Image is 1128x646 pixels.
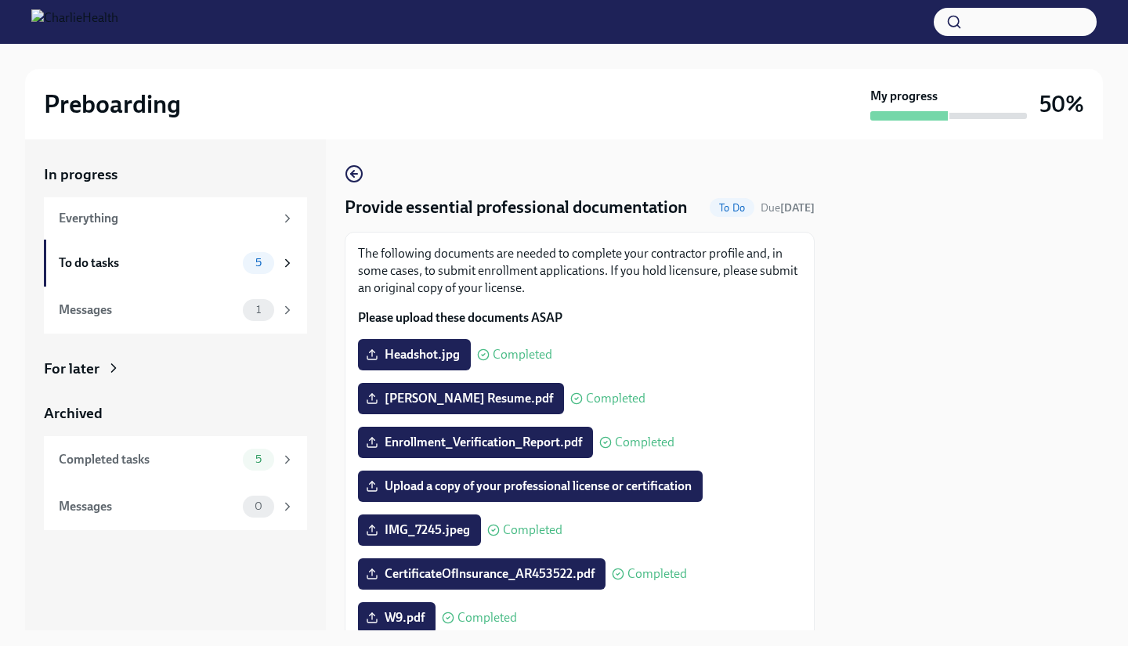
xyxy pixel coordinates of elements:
strong: My progress [870,88,938,105]
strong: Please upload these documents ASAP [358,310,562,325]
a: Everything [44,197,307,240]
label: Headshot.jpg [358,339,471,370]
label: Upload a copy of your professional license or certification [358,471,703,502]
span: Completed [586,392,645,405]
div: Completed tasks [59,451,237,468]
h3: 50% [1039,90,1084,118]
div: Messages [59,498,237,515]
div: For later [44,359,99,379]
label: IMG_7245.jpeg [358,514,481,546]
span: 5 [246,453,271,465]
span: W9.pdf [369,610,425,626]
span: Enrollment_Verification_Report.pdf [369,435,582,450]
h4: Provide essential professional documentation [345,196,688,219]
label: CertificateOfInsurance_AR453522.pdf [358,558,606,590]
p: The following documents are needed to complete your contractor profile and, in some cases, to sub... [358,245,801,297]
span: IMG_7245.jpeg [369,522,470,538]
label: W9.pdf [358,602,436,633]
div: Everything [59,210,274,227]
span: Upload a copy of your professional license or certification [369,478,692,494]
a: In progress [44,164,307,185]
div: To do tasks [59,254,237,272]
a: Messages1 [44,287,307,334]
span: 5 [246,257,271,269]
a: To do tasks5 [44,240,307,287]
span: Completed [493,348,552,361]
span: Completed [615,436,674,449]
label: Enrollment_Verification_Report.pdf [358,427,593,458]
img: CharlieHealth [31,9,118,34]
span: 0 [245,500,272,512]
div: Messages [59,301,237,319]
span: August 13th, 2025 08:00 [761,200,815,215]
span: Completed [457,612,517,624]
span: 1 [247,304,270,316]
h2: Preboarding [44,88,181,120]
span: Completed [503,524,562,536]
a: Messages0 [44,483,307,530]
label: [PERSON_NAME] Resume.pdf [358,383,564,414]
a: Completed tasks5 [44,436,307,483]
strong: [DATE] [780,201,815,215]
span: Headshot.jpg [369,347,460,363]
a: For later [44,359,307,379]
span: [PERSON_NAME] Resume.pdf [369,391,553,406]
span: Completed [627,568,687,580]
span: To Do [710,202,754,214]
span: CertificateOfInsurance_AR453522.pdf [369,566,595,582]
a: Archived [44,403,307,424]
span: Due [761,201,815,215]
